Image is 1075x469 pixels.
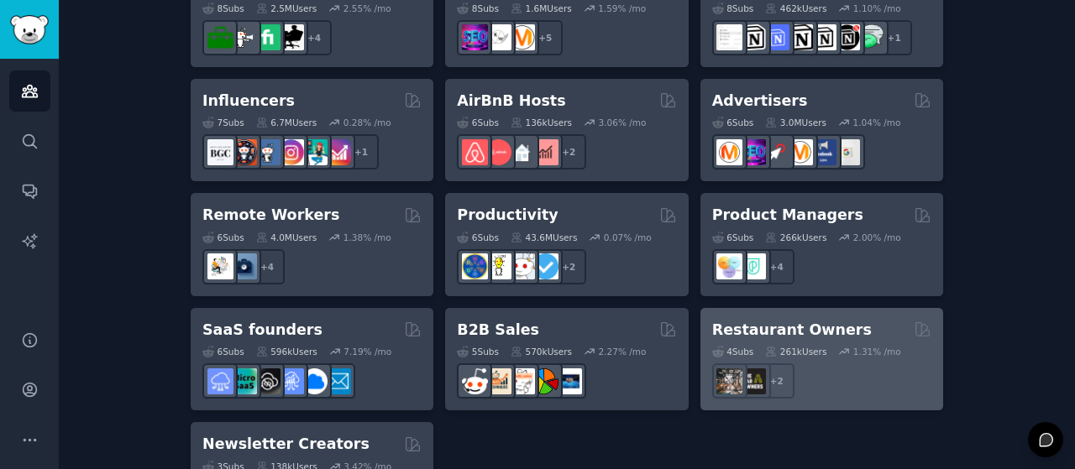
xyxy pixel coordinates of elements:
div: 1.6M Users [511,3,572,14]
div: 4 Sub s [712,346,754,357]
img: KeepWriting [485,24,511,50]
div: 6 Sub s [457,117,499,128]
img: influencermarketing [302,139,328,165]
div: 266k Users [765,232,826,243]
img: FacebookAds [810,139,836,165]
div: 8 Sub s [202,3,244,14]
img: googleads [834,139,860,165]
img: ProductMgmt [740,253,766,279]
img: NotionGeeks [787,24,813,50]
div: 1.59 % /mo [598,3,646,14]
img: InstagramGrowthTips [325,139,351,165]
div: 570k Users [511,346,572,357]
div: 596k Users [256,346,317,357]
img: forhire [207,24,233,50]
div: 2.27 % /mo [599,346,647,357]
img: restaurantowners [716,368,742,394]
img: B2BSaaS [302,368,328,394]
img: advertising [787,139,813,165]
img: NoCodeSaaS [254,368,281,394]
img: FreeNotionTemplates [763,24,789,50]
div: 5 Sub s [457,346,499,357]
div: 1.04 % /mo [853,117,901,128]
img: BeautyGuruChatter [207,139,233,165]
div: 136k Users [511,117,572,128]
img: LifeProTips [462,253,488,279]
div: 2.00 % /mo [853,232,901,243]
div: 3.0M Users [765,117,826,128]
div: 8 Sub s [457,3,499,14]
h2: Product Managers [712,205,863,226]
img: BestNotionTemplates [834,24,860,50]
img: SEO [462,24,488,50]
div: 2.5M Users [256,3,317,14]
div: + 4 [249,249,285,284]
div: 1.10 % /mo [853,3,901,14]
div: + 4 [759,249,794,284]
div: 6 Sub s [202,232,244,243]
img: Instagram [254,139,281,165]
div: 2.55 % /mo [343,3,391,14]
img: getdisciplined [532,253,558,279]
img: lifehacks [485,253,511,279]
img: SaaS_Email_Marketing [325,368,351,394]
div: + 4 [296,20,332,55]
img: B_2_B_Selling_Tips [556,368,582,394]
div: 7 Sub s [202,117,244,128]
div: + 1 [877,20,912,55]
div: 4.0M Users [256,232,317,243]
div: 6 Sub s [457,232,499,243]
img: content_marketing [509,24,535,50]
div: + 5 [527,20,563,55]
div: 3.06 % /mo [599,117,647,128]
img: notioncreations [740,24,766,50]
img: work [231,253,257,279]
img: marketing [716,139,742,165]
div: 0.07 % /mo [604,232,652,243]
img: AirBnBHosts [485,139,511,165]
img: SEO [740,139,766,165]
h2: Remote Workers [202,205,339,226]
img: Fiverr [254,24,281,50]
h2: SaaS founders [202,320,322,341]
img: microsaas [231,368,257,394]
div: 6 Sub s [712,117,754,128]
img: AskNotion [810,24,836,50]
img: SaaSSales [278,368,304,394]
img: InstagramMarketing [278,139,304,165]
img: socialmedia [231,139,257,165]
img: Freelancers [278,24,304,50]
div: 0.28 % /mo [343,117,391,128]
div: + 1 [343,134,379,169]
img: airbnb_hosts [462,139,488,165]
img: SaaS [207,368,233,394]
div: 261k Users [765,346,826,357]
img: productivity [509,253,535,279]
h2: AirBnB Hosts [457,91,565,112]
img: AirBnBInvesting [532,139,558,165]
div: + 2 [551,249,586,284]
div: 43.6M Users [511,232,577,243]
img: PPC [763,139,789,165]
div: 8 Sub s [712,3,754,14]
div: 6 Sub s [712,232,754,243]
img: b2b_sales [509,368,535,394]
div: + 2 [551,134,586,169]
img: RemoteJobs [207,253,233,279]
div: 1.31 % /mo [853,346,901,357]
h2: Advertisers [712,91,808,112]
img: rentalproperties [509,139,535,165]
img: B2BSales [532,368,558,394]
h2: B2B Sales [457,320,539,341]
h2: Influencers [202,91,295,112]
img: freelance_forhire [231,24,257,50]
img: ProductManagement [716,253,742,279]
img: Notiontemplates [716,24,742,50]
div: 6 Sub s [202,346,244,357]
h2: Newsletter Creators [202,434,370,455]
div: 462k Users [765,3,826,14]
div: 1.38 % /mo [343,232,391,243]
img: NotionPromote [857,24,884,50]
div: 7.19 % /mo [343,346,391,357]
img: salestechniques [485,368,511,394]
